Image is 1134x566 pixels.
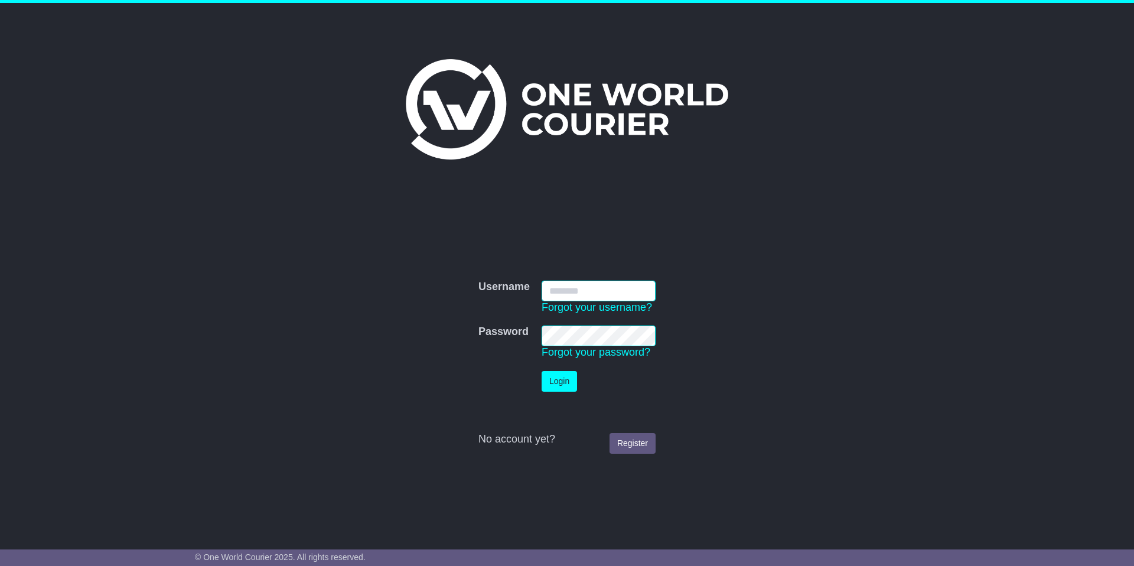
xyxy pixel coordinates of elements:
[195,552,366,562] span: © One World Courier 2025. All rights reserved.
[542,371,577,392] button: Login
[542,301,652,313] a: Forgot your username?
[478,281,530,294] label: Username
[478,433,656,446] div: No account yet?
[406,59,728,160] img: One World
[542,346,650,358] a: Forgot your password?
[478,326,529,339] label: Password
[610,433,656,454] a: Register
